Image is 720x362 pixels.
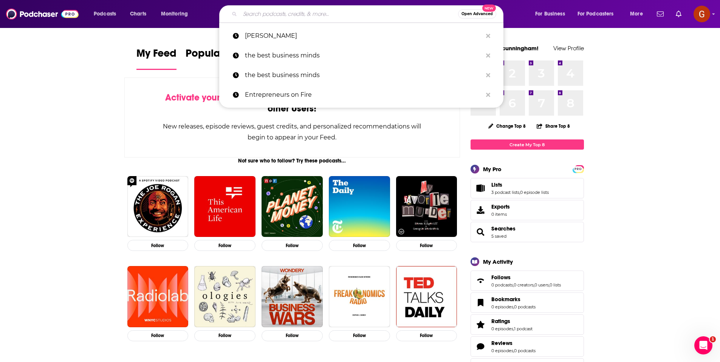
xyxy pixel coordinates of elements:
a: Show notifications dropdown [654,8,667,20]
p: the best business minds [245,46,482,65]
div: My Activity [483,258,513,265]
a: Business Wars [262,266,323,327]
a: Bookmarks [491,296,536,303]
a: Searches [473,227,488,237]
div: Search podcasts, credits, & more... [226,5,511,23]
span: Bookmarks [471,292,584,313]
a: Ratings [491,318,533,325]
span: 1 [710,336,716,342]
a: 0 users [534,282,549,288]
a: Reviews [473,341,488,352]
span: , [519,190,520,195]
a: The Joe Rogan Experience [127,176,189,237]
div: New releases, episode reviews, guest credits, and personalized recommendations will begin to appe... [163,121,422,143]
a: the best business minds [219,46,503,65]
img: Radiolab [127,266,189,327]
img: My Favorite Murder with Karen Kilgariff and Georgia Hardstark [396,176,457,237]
span: , [513,326,514,331]
a: Searches [491,225,516,232]
button: Follow [396,330,457,341]
span: Exports [491,203,510,210]
span: , [534,282,534,288]
span: , [513,304,514,309]
a: Follows [473,275,488,286]
a: Entrepreneurs on Fire [219,85,503,105]
a: Exports [471,200,584,220]
a: My Feed [136,47,177,70]
a: 3 podcast lists [491,190,519,195]
button: open menu [530,8,574,20]
span: Reviews [491,340,513,347]
a: 0 episodes [491,348,513,353]
a: TED Talks Daily [396,266,457,327]
button: Follow [194,330,255,341]
a: 0 episodes [491,304,513,309]
a: Welcome gcunningham! [471,45,539,52]
a: Bookmarks [473,297,488,308]
a: 0 podcasts [491,282,513,288]
img: This American Life [194,176,255,237]
a: Follows [491,274,561,281]
a: 0 creators [514,282,534,288]
button: Follow [262,240,323,251]
a: PRO [574,166,583,172]
a: Lists [473,183,488,193]
img: Freakonomics Radio [329,266,390,327]
button: Follow [127,240,189,251]
button: open menu [625,8,652,20]
a: Charts [125,8,151,20]
a: Reviews [491,340,536,347]
a: Ratings [473,319,488,330]
span: Follows [491,274,511,281]
span: More [630,9,643,19]
div: Not sure who to follow? Try these podcasts... [124,158,460,164]
img: The Daily [329,176,390,237]
a: 0 episode lists [520,190,549,195]
p: marc kramer [245,26,482,46]
img: User Profile [694,6,710,22]
img: Planet Money [262,176,323,237]
a: View Profile [553,45,584,52]
a: the best business minds [219,65,503,85]
button: Follow [329,240,390,251]
img: Ologies with Alie Ward [194,266,255,327]
a: 0 lists [550,282,561,288]
button: Follow [396,240,457,251]
span: Monitoring [161,9,188,19]
a: 1 podcast [514,326,533,331]
a: Create My Top 8 [471,139,584,150]
a: 0 podcasts [514,348,536,353]
p: the best business minds [245,65,482,85]
button: Open AdvancedNew [458,9,496,19]
span: Ratings [471,314,584,335]
button: Change Top 8 [484,121,531,131]
span: , [513,348,514,353]
a: Lists [491,181,549,188]
span: Ratings [491,318,510,325]
button: Follow [262,330,323,341]
a: Popular Feed [186,47,250,70]
div: by following Podcasts, Creators, Lists, and other Users! [163,92,422,114]
span: 0 items [491,212,510,217]
p: Entrepreneurs on Fire [245,85,482,105]
span: Activate your Feed [165,92,243,103]
input: Search podcasts, credits, & more... [240,8,458,20]
div: My Pro [483,166,502,173]
span: New [482,5,496,12]
button: open menu [88,8,126,20]
span: Lists [471,178,584,198]
button: open menu [573,8,625,20]
span: For Podcasters [578,9,614,19]
span: Popular Feed [186,47,250,64]
a: 5 saved [491,234,506,239]
button: Follow [329,330,390,341]
span: Open Advanced [461,12,493,16]
span: For Business [535,9,565,19]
